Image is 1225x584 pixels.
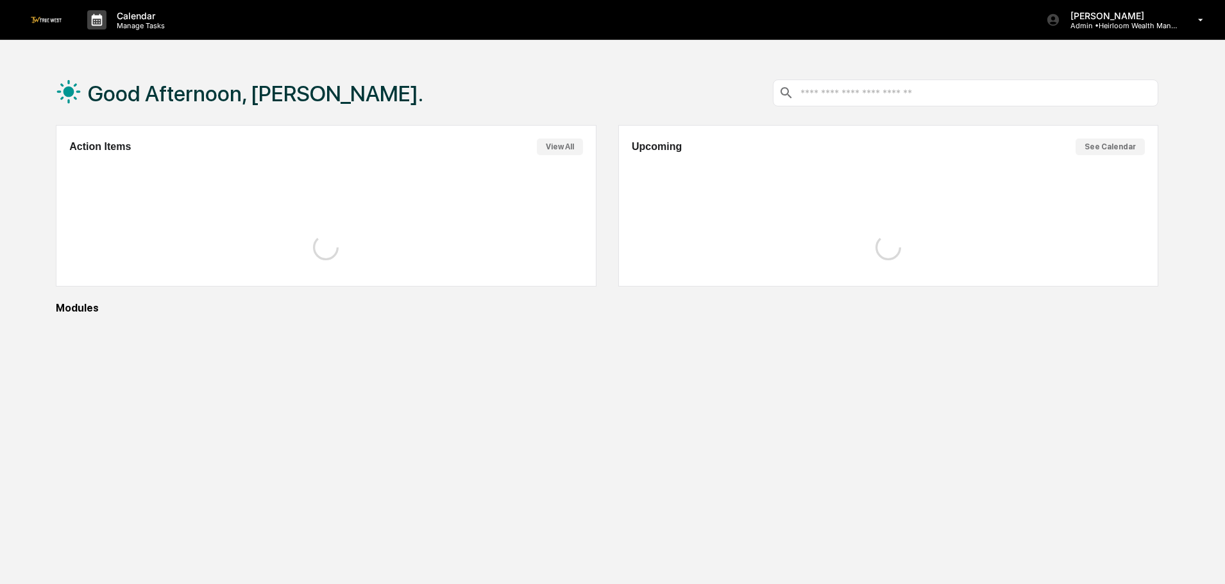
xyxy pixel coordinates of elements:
button: See Calendar [1076,138,1145,155]
h1: Good Afternoon, [PERSON_NAME]. [88,81,423,106]
div: Modules [56,302,1158,314]
p: Manage Tasks [106,21,171,30]
p: [PERSON_NAME] [1060,10,1179,21]
h2: Action Items [69,141,131,153]
p: Admin • Heirloom Wealth Management [1060,21,1179,30]
p: Calendar [106,10,171,21]
h2: Upcoming [632,141,682,153]
img: logo [31,17,62,22]
button: View All [537,138,583,155]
